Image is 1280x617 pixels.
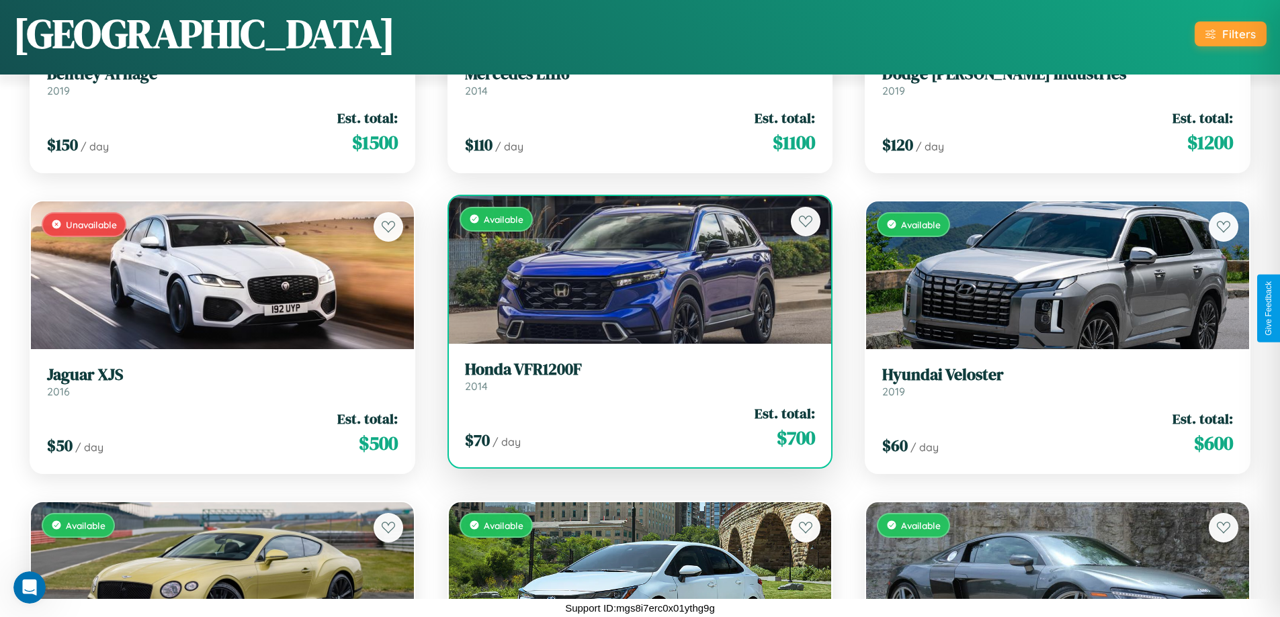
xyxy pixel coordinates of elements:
span: 2019 [882,84,905,97]
button: Filters [1195,21,1267,46]
span: 2014 [465,379,488,393]
span: / day [495,140,523,153]
span: $ 150 [47,134,78,156]
h3: Honda VFR1200F [465,360,816,379]
a: Mercedes L11162014 [465,64,816,97]
h3: Hyundai Veloster [882,365,1233,385]
div: Filters [1222,27,1256,41]
a: Hyundai Veloster2019 [882,365,1233,398]
div: Give Feedback [1264,281,1273,336]
span: $ 1500 [352,129,398,156]
span: $ 70 [465,429,490,451]
span: 2014 [465,84,488,97]
span: 2016 [47,385,70,398]
span: $ 50 [47,434,73,457]
span: / day [493,435,521,448]
span: Available [901,520,941,531]
span: Est. total: [755,108,815,128]
span: $ 110 [465,134,493,156]
span: / day [75,440,103,454]
iframe: Intercom live chat [13,571,46,604]
span: Est. total: [1172,108,1233,128]
span: Available [484,213,523,225]
a: Jaguar XJS2016 [47,365,398,398]
a: Dodge [PERSON_NAME] Industries2019 [882,64,1233,97]
span: Available [66,520,105,531]
span: Est. total: [755,404,815,423]
a: Honda VFR1200F2014 [465,360,816,393]
span: $ 500 [359,430,398,457]
span: Est. total: [337,108,398,128]
span: Available [901,219,941,230]
span: $ 1200 [1187,129,1233,156]
span: $ 120 [882,134,913,156]
span: Est. total: [337,409,398,428]
p: Support ID: mgs8i7erc0x01ythg9g [565,599,715,617]
span: / day [81,140,109,153]
span: $ 60 [882,434,908,457]
h3: Dodge [PERSON_NAME] Industries [882,64,1233,84]
span: 2019 [882,385,905,398]
a: Bentley Arnage2019 [47,64,398,97]
h1: [GEOGRAPHIC_DATA] [13,6,395,61]
span: Est. total: [1172,409,1233,428]
span: 2019 [47,84,70,97]
span: $ 700 [777,424,815,451]
span: $ 600 [1194,430,1233,457]
h3: Mercedes L1116 [465,64,816,84]
h3: Jaguar XJS [47,365,398,385]
span: $ 1100 [773,129,815,156]
span: / day [910,440,939,454]
span: / day [916,140,944,153]
h3: Bentley Arnage [47,64,398,84]
span: Unavailable [66,219,117,230]
span: Available [484,520,523,531]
